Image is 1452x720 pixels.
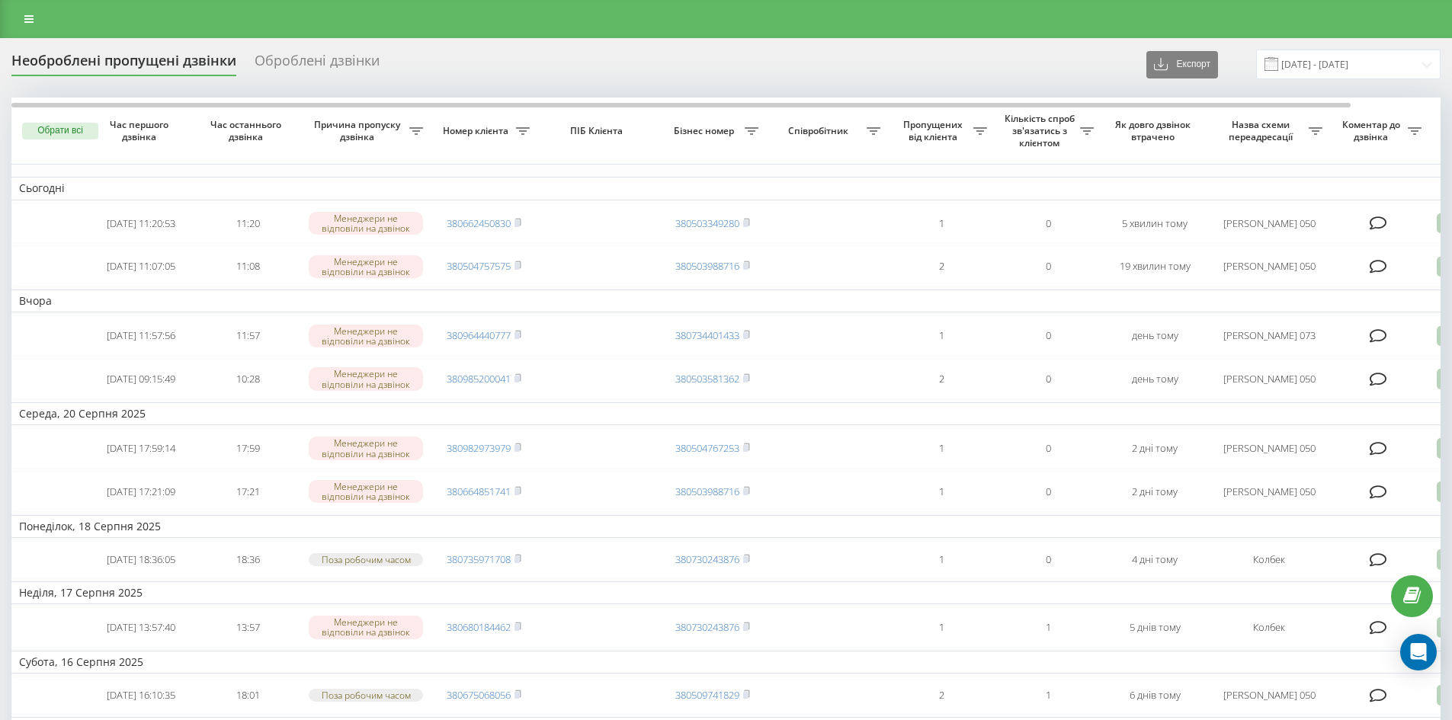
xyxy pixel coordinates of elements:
[1101,246,1208,286] td: 19 хвилин тому
[194,246,301,286] td: 11:08
[309,553,423,566] div: Поза робочим часом
[774,125,867,137] span: Співробітник
[309,616,423,638] div: Менеджери не відповіли на дзвінок
[888,677,995,714] td: 2
[675,259,739,273] a: 380503988716
[194,677,301,714] td: 18:01
[1338,119,1408,142] span: Коментар до дзвінка
[194,315,301,356] td: 11:57
[194,607,301,648] td: 13:57
[309,367,423,390] div: Менеджери не відповіли на дзвінок
[309,689,423,702] div: Поза робочим часом
[1400,634,1437,670] div: Open Intercom Messenger
[88,677,194,714] td: [DATE] 16:10:35
[995,607,1101,648] td: 1
[1208,203,1330,244] td: [PERSON_NAME] 050
[447,485,511,498] a: 380664851741
[447,216,511,230] a: 380662450830
[88,472,194,512] td: [DATE] 17:21:09
[675,688,739,702] a: 380509741829
[447,688,511,702] a: 380675068056
[888,607,995,648] td: 1
[675,620,739,634] a: 380730243876
[1002,113,1080,149] span: Кількість спроб зв'язатись з клієнтом
[1146,51,1218,78] button: Експорт
[1208,359,1330,399] td: [PERSON_NAME] 050
[995,428,1101,469] td: 0
[675,328,739,342] a: 380734401433
[447,552,511,566] a: 380735971708
[1101,428,1208,469] td: 2 дні тому
[1208,607,1330,648] td: Колбек
[995,315,1101,356] td: 0
[896,119,973,142] span: Пропущених від клієнта
[675,485,739,498] a: 380503988716
[995,472,1101,512] td: 0
[995,359,1101,399] td: 0
[888,359,995,399] td: 2
[438,125,516,137] span: Номер клієнта
[888,541,995,578] td: 1
[1208,472,1330,512] td: [PERSON_NAME] 050
[1101,359,1208,399] td: день тому
[995,677,1101,714] td: 1
[995,203,1101,244] td: 0
[11,53,236,76] div: Необроблені пропущені дзвінки
[88,541,194,578] td: [DATE] 18:36:05
[194,203,301,244] td: 11:20
[675,441,739,455] a: 380504767253
[1101,472,1208,512] td: 2 дні тому
[309,119,409,142] span: Причина пропуску дзвінка
[447,372,511,386] a: 380985200041
[888,472,995,512] td: 1
[995,541,1101,578] td: 0
[309,437,423,459] div: Менеджери не відповіли на дзвінок
[1114,119,1196,142] span: Як довго дзвінок втрачено
[309,212,423,235] div: Менеджери не відповіли на дзвінок
[309,480,423,503] div: Менеджери не відповіли на дзвінок
[1101,607,1208,648] td: 5 днів тому
[88,359,194,399] td: [DATE] 09:15:49
[1208,315,1330,356] td: [PERSON_NAME] 073
[550,125,646,137] span: ПІБ Клієнта
[194,541,301,578] td: 18:36
[1101,315,1208,356] td: день тому
[1216,119,1309,142] span: Назва схеми переадресації
[309,325,423,347] div: Менеджери не відповіли на дзвінок
[888,246,995,286] td: 2
[88,428,194,469] td: [DATE] 17:59:14
[447,259,511,273] a: 380504757575
[1208,677,1330,714] td: [PERSON_NAME] 050
[309,255,423,278] div: Менеджери не відповіли на дзвінок
[447,620,511,634] a: 380680184462
[1101,541,1208,578] td: 4 дні тому
[194,428,301,469] td: 17:59
[22,123,98,139] button: Обрати всі
[1208,246,1330,286] td: [PERSON_NAME] 050
[888,203,995,244] td: 1
[194,359,301,399] td: 10:28
[675,216,739,230] a: 380503349280
[207,119,289,142] span: Час останнього дзвінка
[88,315,194,356] td: [DATE] 11:57:56
[995,246,1101,286] td: 0
[88,246,194,286] td: [DATE] 11:07:05
[675,372,739,386] a: 380503581362
[88,203,194,244] td: [DATE] 11:20:53
[88,607,194,648] td: [DATE] 13:57:40
[447,328,511,342] a: 380964440777
[888,428,995,469] td: 1
[1101,677,1208,714] td: 6 днів тому
[888,315,995,356] td: 1
[675,552,739,566] a: 380730243876
[194,472,301,512] td: 17:21
[1208,541,1330,578] td: Колбек
[255,53,380,76] div: Оброблені дзвінки
[667,125,745,137] span: Бізнес номер
[447,441,511,455] a: 380982973979
[1208,428,1330,469] td: [PERSON_NAME] 050
[100,119,182,142] span: Час першого дзвінка
[1101,203,1208,244] td: 5 хвилин тому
